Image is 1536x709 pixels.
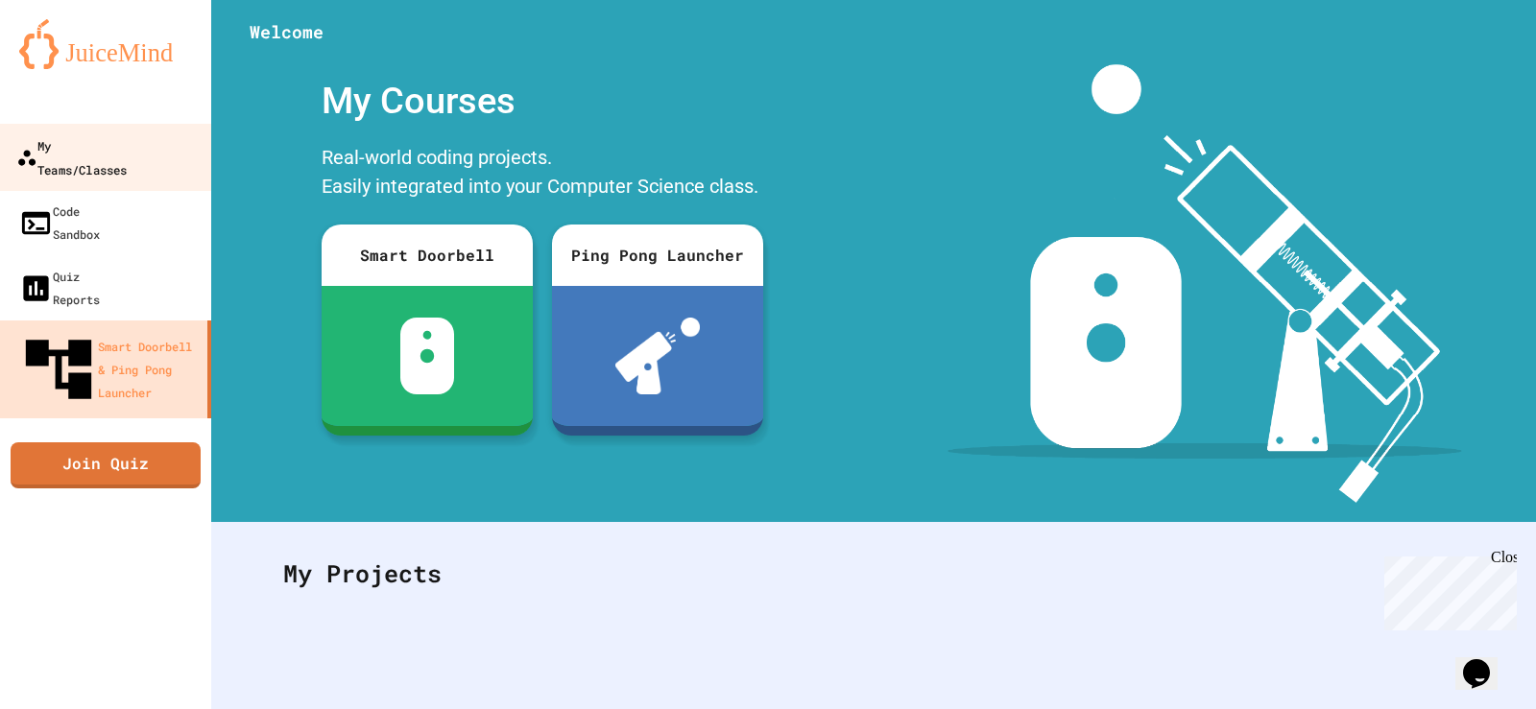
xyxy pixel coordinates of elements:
[615,318,701,394] img: ppl-with-ball.png
[264,536,1483,611] div: My Projects
[322,225,533,286] div: Smart Doorbell
[1455,632,1517,690] iframe: chat widget
[19,265,100,311] div: Quiz Reports
[312,138,773,210] div: Real-world coding projects. Easily integrated into your Computer Science class.
[948,64,1462,503] img: banner-image-my-projects.png
[400,318,455,394] img: sdb-white.svg
[8,8,132,122] div: Chat with us now!Close
[19,330,200,409] div: Smart Doorbell & Ping Pong Launcher
[19,200,100,246] div: Code Sandbox
[312,64,773,138] div: My Courses
[11,442,201,488] a: Join Quiz
[1377,549,1517,630] iframe: chat widget
[19,19,192,69] img: logo-orange.svg
[16,133,127,180] div: My Teams/Classes
[552,225,763,286] div: Ping Pong Launcher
